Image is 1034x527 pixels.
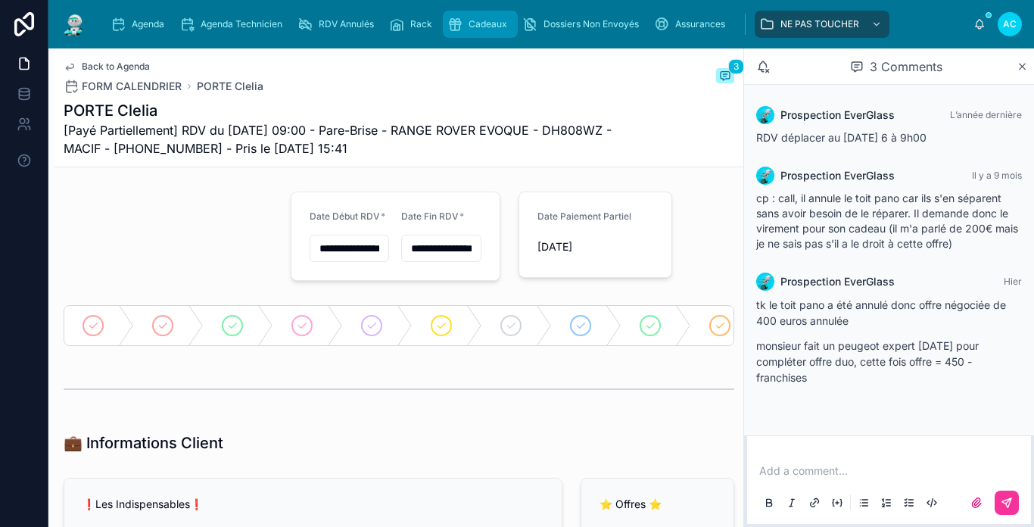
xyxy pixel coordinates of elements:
[728,59,744,74] span: 3
[64,121,621,157] span: [Payé Partiellement] RDV du [DATE] 09:00 - Pare-Brise - RANGE ROVER EVOQUE - DH808WZ - MACIF - [P...
[64,432,223,454] h1: 💼 Informations Client
[82,61,150,73] span: Back to Agenda
[385,11,443,38] a: Rack
[756,297,1022,329] p: tk le toit pano a été annulé donc offre négociée de 400 euros annulée
[950,109,1022,120] span: L’année dernière
[201,18,282,30] span: Agenda Technicien
[537,239,671,254] span: [DATE]
[756,338,1022,385] p: monsieur fait un peugeot expert [DATE] pour compléter offre duo, cette fois offre = 450 -franchises
[469,18,507,30] span: Cadeaux
[1003,18,1017,30] span: AC
[649,11,736,38] a: Assurances
[83,497,203,510] span: ❗Les Indispensables❗
[197,79,263,94] a: PORTE Clelia
[543,18,639,30] span: Dossiers Non Envoyés
[756,192,1018,250] span: cp : call, il annule le toit pano car ils s'en séparent sans avoir besoin de le réparer. Il deman...
[401,210,459,222] span: Date Fin RDV
[293,11,385,38] a: RDV Annulés
[64,79,182,94] a: FORM CALENDRIER
[780,168,895,183] span: Prospection EverGlass
[132,18,164,30] span: Agenda
[410,18,432,30] span: Rack
[518,11,649,38] a: Dossiers Non Envoyés
[780,18,859,30] span: NE PAS TOUCHER
[64,100,621,121] h1: PORTE Clelia
[537,210,631,222] span: Date Paiement Partiel
[780,274,895,289] span: Prospection EverGlass
[100,8,973,41] div: scrollable content
[675,18,725,30] span: Assurances
[61,12,88,36] img: App logo
[755,11,889,38] a: NE PAS TOUCHER
[319,18,374,30] span: RDV Annulés
[756,131,927,144] span: RDV déplacer au [DATE] 6 à 9h00
[82,79,182,94] span: FORM CALENDRIER
[443,11,518,38] a: Cadeaux
[106,11,175,38] a: Agenda
[780,108,895,123] span: Prospection EverGlass
[972,170,1022,181] span: Il y a 9 mois
[1004,276,1022,287] span: Hier
[870,58,942,76] span: 3 Comments
[310,210,380,222] span: Date Début RDV
[600,497,662,510] span: ⭐ Offres ⭐
[64,61,150,73] a: Back to Agenda
[716,68,734,86] button: 3
[175,11,293,38] a: Agenda Technicien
